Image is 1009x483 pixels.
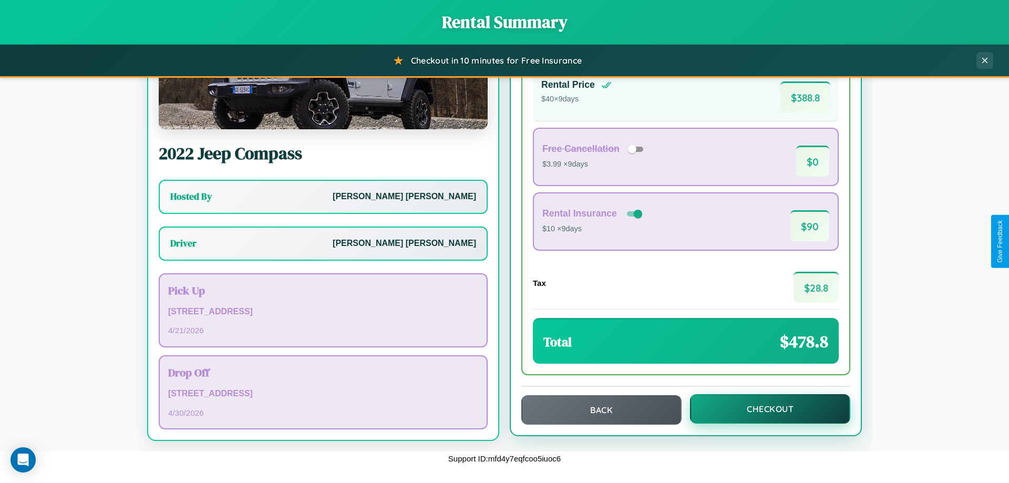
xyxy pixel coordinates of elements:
[333,189,476,204] p: [PERSON_NAME] [PERSON_NAME]
[168,323,478,337] p: 4 / 21 / 2026
[790,210,829,241] span: $ 90
[796,146,829,177] span: $ 0
[168,365,478,380] h3: Drop Off
[168,304,478,320] p: [STREET_ADDRESS]
[996,220,1004,263] div: Give Feedback
[542,208,617,219] h4: Rental Insurance
[794,272,839,303] span: $ 28.8
[543,333,572,351] h3: Total
[780,81,830,112] span: $ 388.8
[780,330,828,353] span: $ 478.8
[541,93,612,106] p: $ 40 × 9 days
[542,222,644,236] p: $10 × 9 days
[168,386,478,402] p: [STREET_ADDRESS]
[542,143,620,155] h4: Free Cancellation
[168,406,478,420] p: 4 / 30 / 2026
[533,279,546,287] h4: Tax
[11,447,36,472] div: Open Intercom Messenger
[168,283,478,298] h3: Pick Up
[542,158,647,171] p: $3.99 × 9 days
[159,142,488,165] h2: 2022 Jeep Compass
[11,11,998,34] h1: Rental Summary
[170,190,212,203] h3: Hosted By
[170,237,197,250] h3: Driver
[690,394,850,424] button: Checkout
[411,55,582,66] span: Checkout in 10 minutes for Free Insurance
[448,451,561,466] p: Support ID: mfd4y7eqfcoo5iuoc6
[541,79,595,90] h4: Rental Price
[521,395,682,425] button: Back
[333,236,476,251] p: [PERSON_NAME] [PERSON_NAME]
